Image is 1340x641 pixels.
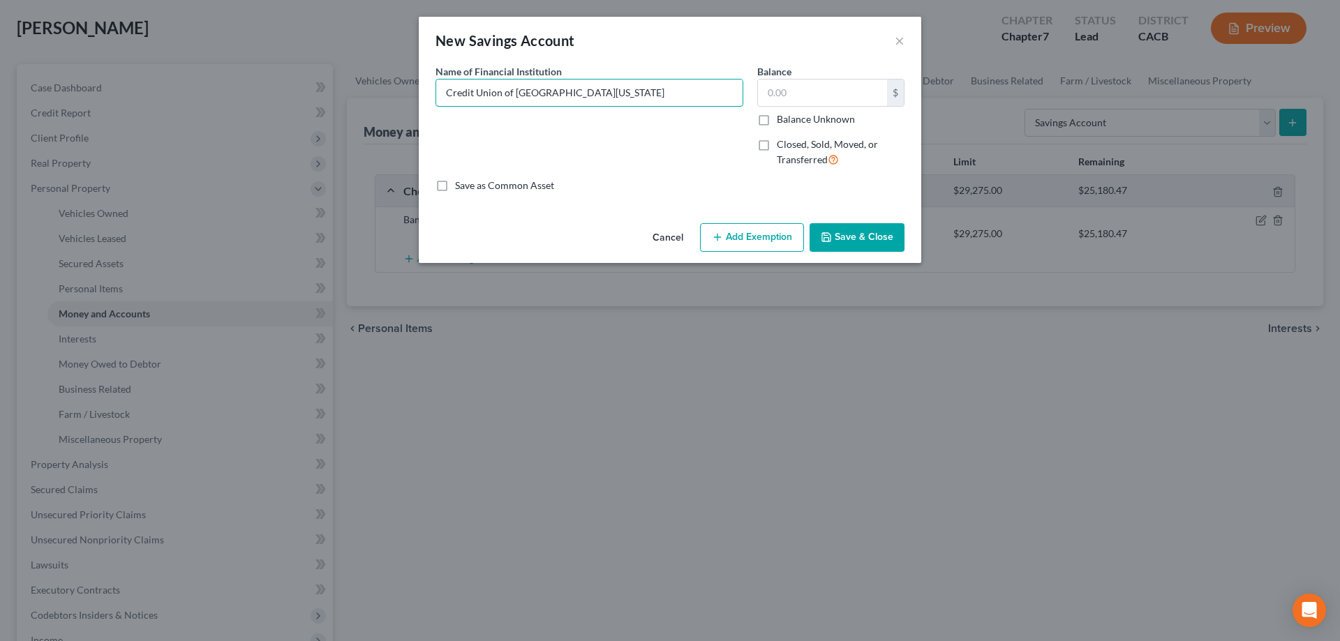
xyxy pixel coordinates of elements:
span: Closed, Sold, Moved, or Transferred [777,138,878,165]
div: New Savings Account [435,31,575,50]
button: Add Exemption [700,223,804,252]
span: Name of Financial Institution [435,66,562,77]
div: $ [887,80,904,106]
label: Balance [757,64,791,79]
button: Cancel [641,225,694,252]
button: × [895,32,904,49]
input: Enter name... [436,80,743,106]
label: Balance Unknown [777,112,855,126]
label: Save as Common Asset [455,179,554,193]
div: Open Intercom Messenger [1293,594,1326,627]
button: Save & Close [810,223,904,252]
input: 0.00 [758,80,887,106]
